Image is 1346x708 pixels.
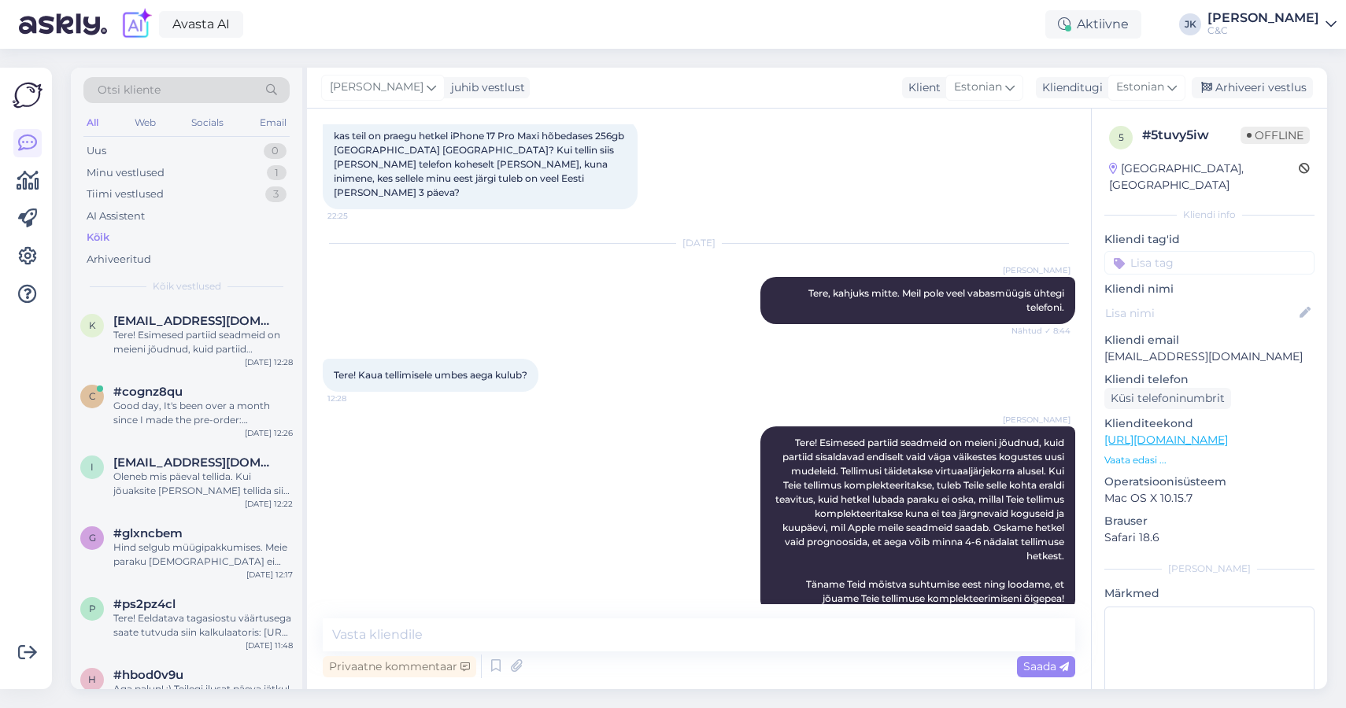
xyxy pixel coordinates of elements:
span: Saada [1023,659,1069,673]
img: Askly Logo [13,80,43,110]
span: [PERSON_NAME] [330,79,423,96]
span: Kõik vestlused [153,279,221,293]
p: Operatsioonisüsteem [1104,474,1315,490]
div: [DATE] 11:48 [246,640,293,651]
span: c [89,390,96,402]
span: 12:28 [327,393,386,404]
div: AI Assistent [87,208,145,224]
span: #hbod0v9u [113,668,183,682]
span: k [89,319,96,331]
p: Klienditeekond [1104,415,1315,432]
div: C&C [1207,24,1319,37]
div: Arhiveeri vestlus [1192,77,1313,98]
span: #glxncbem [113,526,183,540]
div: # 5tuvy5iw [1142,126,1241,145]
span: Otsi kliente [98,82,161,98]
div: [DATE] [323,236,1075,250]
p: Brauser [1104,513,1315,529]
input: Lisa tag [1104,251,1315,275]
span: h [88,673,96,685]
a: [URL][DOMAIN_NAME] [1104,433,1228,447]
span: Estonian [1116,79,1164,96]
div: Arhiveeritud [87,252,151,267]
span: Tere! Esimesed partiid seadmeid on meieni jõudnud, kuid partiid sisaldavad endiselt vaid väga väi... [775,437,1067,604]
div: 3 [265,186,287,202]
p: Kliendi nimi [1104,281,1315,297]
div: Minu vestlused [87,165,165,181]
div: Klient [902,79,941,96]
div: Aktiivne [1045,10,1141,39]
div: [PERSON_NAME] [1207,12,1319,24]
p: Kliendi email [1104,332,1315,348]
p: Mac OS X 10.15.7 [1104,490,1315,507]
p: [EMAIL_ADDRESS][DOMAIN_NAME] [1104,348,1315,365]
span: Tere! Kaua tellimisele umbes aega kulub? [334,369,527,381]
p: Vaata edasi ... [1104,453,1315,467]
div: [GEOGRAPHIC_DATA], [GEOGRAPHIC_DATA] [1109,160,1299,194]
a: [PERSON_NAME]C&C [1207,12,1337,37]
div: juhib vestlust [445,79,525,96]
img: explore-ai [120,8,153,41]
div: JK [1179,13,1201,35]
div: Tere! Eeldatava tagasiostu väärtusega saate tutvuda siin kalkulaatoris: [URL][DOMAIN_NAME] [113,611,293,640]
div: Uus [87,143,106,159]
div: Hind selgub müügipakkumises. Meie paraku [DEMOGRAPHIC_DATA] ei määra. Soovitan seda uurida Inbank... [113,540,293,569]
div: Tere! Esimesed partiid seadmeid on meieni jõudnud, kuid partiid sisaldavad endiselt vaid väga väi... [113,328,293,356]
p: Kliendi tag'id [1104,231,1315,248]
p: Safari 18.6 [1104,529,1315,546]
div: Küsi telefoninumbrit [1104,388,1231,409]
div: 1 [267,165,287,181]
span: Nähtud ✓ 8:44 [1011,325,1071,337]
span: [PERSON_NAME] [1003,414,1071,426]
span: 5 [1119,131,1124,143]
span: kas teil on praegu hetkel iPhone 17 Pro Maxi hõbedases 256gb [GEOGRAPHIC_DATA] [GEOGRAPHIC_DATA]?... [334,130,627,198]
span: [PERSON_NAME] [1003,264,1071,276]
p: Kliendi telefon [1104,371,1315,388]
div: [PERSON_NAME] [1104,562,1315,576]
span: 22:25 [327,210,386,222]
div: 0 [264,143,287,159]
span: p [89,603,96,614]
div: Tiimi vestlused [87,186,164,202]
input: Lisa nimi [1105,304,1296,322]
div: Oleneb mis päeval tellida. Kui jõuaksite [PERSON_NAME] tellida siis jõuaks nädala keskel või [PER... [113,470,293,498]
div: Email [257,112,290,133]
span: Offline [1241,127,1310,144]
div: Klienditugi [1036,79,1103,96]
div: Socials [188,112,227,133]
div: Web [131,112,159,133]
a: Avasta AI [159,11,243,38]
span: Estonian [954,79,1002,96]
span: kristjankurm@icloud.com [113,314,277,328]
p: Märkmed [1104,585,1315,602]
span: i [91,461,94,473]
div: [DATE] 12:28 [245,356,293,368]
div: Aga palun! :) Teilegi ilusat päeva jätku! [113,682,293,696]
span: #cognz8qu [113,385,183,399]
div: [DATE] 12:22 [245,498,293,510]
span: #ps2pz4cl [113,597,176,611]
div: Privaatne kommentaar [323,656,476,677]
span: irina15oidingu@gmail.com [113,455,277,470]
div: Kliendi info [1104,208,1315,222]
span: g [89,532,96,544]
div: [DATE] 12:26 [245,427,293,439]
div: [DATE] 12:17 [246,569,293,581]
span: Tere, kahjuks mitte. Meil pole veel vabasmüügis ühtegi telefoni. [808,287,1067,313]
div: Good day, It's been over a month since I made the pre-order: #8000004505 Can you tell me if every... [113,399,293,427]
div: All [83,112,102,133]
div: Kõik [87,230,109,245]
